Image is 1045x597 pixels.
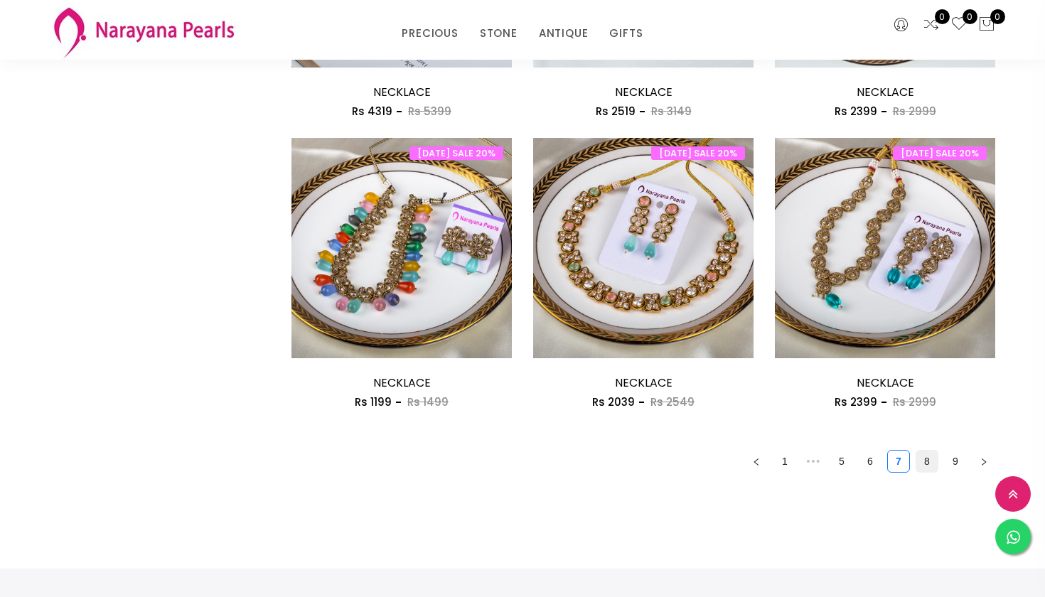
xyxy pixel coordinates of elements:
span: Rs 2399 [835,104,877,119]
a: 8 [916,451,938,472]
span: [DATE] SALE 20% [893,146,987,160]
li: 8 [916,450,938,473]
a: NECKLACE [857,84,914,100]
a: NECKLACE [373,375,431,391]
a: 1 [774,451,795,472]
span: Rs 4319 [352,104,392,119]
span: left [752,458,761,466]
span: Rs 3149 [651,104,692,119]
li: 5 [830,450,853,473]
span: [DATE] SALE 20% [651,146,745,160]
span: Rs 5399 [408,104,451,119]
span: Rs 1199 [355,394,392,409]
a: NECKLACE [615,84,672,100]
a: 0 [950,16,968,34]
a: 5 [831,451,852,472]
a: PRECIOUS [402,23,458,44]
a: GIFTS [609,23,643,44]
a: NECKLACE [373,84,431,100]
a: 9 [945,451,966,472]
span: Rs 2999 [893,104,936,119]
span: ••• [802,450,825,473]
span: Rs 2549 [650,394,695,409]
a: 6 [859,451,881,472]
span: 0 [963,9,977,24]
span: Rs 2999 [893,394,936,409]
a: 7 [888,451,909,472]
span: [DATE] SALE 20% [409,146,503,160]
a: 0 [923,16,940,34]
button: right [972,450,995,473]
span: 0 [990,9,1005,24]
li: 6 [859,450,881,473]
span: Rs 2519 [596,104,636,119]
a: NECKLACE [857,375,914,391]
span: right [980,458,988,466]
a: STONE [480,23,518,44]
button: left [745,450,768,473]
span: Rs 1499 [407,394,449,409]
li: 1 [773,450,796,473]
button: 0 [978,16,995,34]
li: 9 [944,450,967,473]
a: ANTIQUE [539,23,589,44]
li: Previous 5 Pages [802,450,825,473]
li: Next Page [972,450,995,473]
li: 7 [887,450,910,473]
span: 0 [935,9,950,24]
span: Rs 2399 [835,394,877,409]
span: Rs 2039 [592,394,635,409]
a: NECKLACE [615,375,672,391]
li: Previous Page [745,450,768,473]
